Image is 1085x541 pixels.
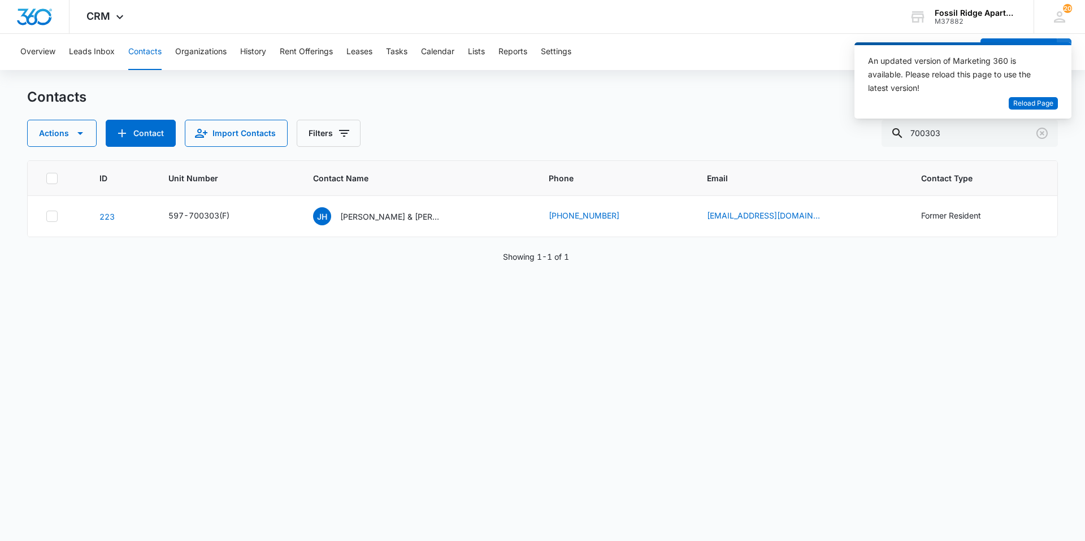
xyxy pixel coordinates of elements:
[921,172,1023,184] span: Contact Type
[549,210,619,221] a: [PHONE_NUMBER]
[498,34,527,70] button: Reports
[549,210,640,223] div: Phone - (815) 757-0636 - Select to Edit Field
[313,207,331,225] span: JH
[921,210,981,221] div: Former Resident
[935,18,1017,25] div: account id
[27,120,97,147] button: Actions
[297,120,361,147] button: Filters
[868,54,1044,95] div: An updated version of Marketing 360 is available. Please reload this page to use the latest version!
[313,207,462,225] div: Contact Name - Joel Hueber & Marie Bodda - Select to Edit Field
[980,38,1057,66] button: Add Contact
[175,34,227,70] button: Organizations
[168,210,250,223] div: Unit Number - 597-700303(F) - Select to Edit Field
[549,172,663,184] span: Phone
[1009,97,1058,110] button: Reload Page
[346,34,372,70] button: Leases
[185,120,288,147] button: Import Contacts
[69,34,115,70] button: Leads Inbox
[1033,124,1051,142] button: Clear
[240,34,266,70] button: History
[168,172,287,184] span: Unit Number
[340,211,442,222] p: [PERSON_NAME] & [PERSON_NAME]
[1063,4,1072,13] span: 20
[86,10,110,22] span: CRM
[882,120,1058,147] input: Search Contacts
[707,210,820,221] a: [EMAIL_ADDRESS][DOMAIN_NAME]
[99,212,115,221] a: Navigate to contact details page for Joel Hueber & Marie Bodda
[503,251,569,263] p: Showing 1-1 of 1
[280,34,333,70] button: Rent Offerings
[106,120,176,147] button: Add Contact
[935,8,1017,18] div: account name
[707,172,878,184] span: Email
[1013,98,1053,109] span: Reload Page
[707,210,840,223] div: Email - jhueber@gmail.com - Select to Edit Field
[468,34,485,70] button: Lists
[20,34,55,70] button: Overview
[99,172,125,184] span: ID
[421,34,454,70] button: Calendar
[541,34,571,70] button: Settings
[921,210,1001,223] div: Contact Type - Former Resident - Select to Edit Field
[313,172,505,184] span: Contact Name
[1063,4,1072,13] div: notifications count
[168,210,229,221] div: 597-700303(F)
[386,34,407,70] button: Tasks
[27,89,86,106] h1: Contacts
[128,34,162,70] button: Contacts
